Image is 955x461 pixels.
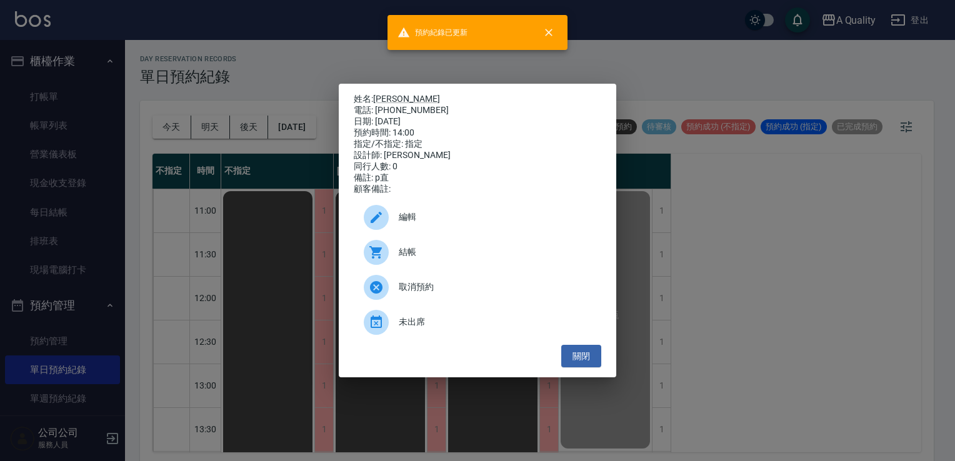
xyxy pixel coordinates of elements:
[354,94,601,105] p: 姓名:
[354,150,601,161] div: 設計師: [PERSON_NAME]
[354,270,601,305] div: 取消預約
[373,94,440,104] a: [PERSON_NAME]
[354,161,601,172] div: 同行人數: 0
[399,315,591,329] span: 未出席
[397,26,467,39] span: 預約紀錄已更新
[354,184,601,195] div: 顧客備註:
[354,139,601,150] div: 指定/不指定: 指定
[354,235,601,270] a: 結帳
[354,305,601,340] div: 未出席
[399,245,591,259] span: 結帳
[399,211,591,224] span: 編輯
[354,105,601,116] div: 電話: [PHONE_NUMBER]
[561,345,601,368] button: 關閉
[354,200,601,235] div: 編輯
[535,19,562,46] button: close
[354,116,601,127] div: 日期: [DATE]
[354,127,601,139] div: 預約時間: 14:00
[354,172,601,184] div: 備註: p直
[399,280,591,294] span: 取消預約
